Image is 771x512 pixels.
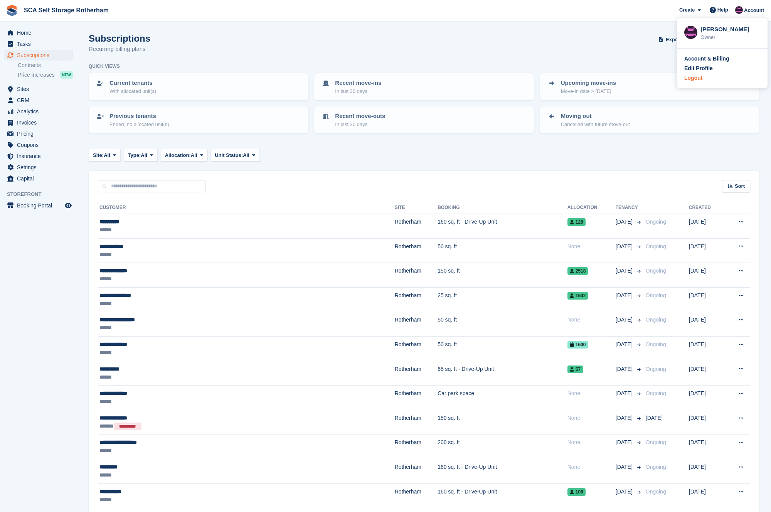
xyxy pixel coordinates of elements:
a: menu [4,50,73,61]
div: None [567,463,616,471]
span: [DATE] [616,340,634,349]
td: 50 sq. ft [438,312,567,337]
td: Car park space [438,386,567,410]
div: None [567,243,616,251]
img: stora-icon-8386f47178a22dfd0bd8f6a31ec36ba5ce8667c1dd55bd0f319d3a0aa187defe.svg [6,5,18,16]
a: menu [4,117,73,128]
span: 1502 [567,292,588,300]
td: 160 sq. ft - Drive-Up Unit [438,459,567,484]
h1: Subscriptions [89,33,150,44]
a: Current tenants With allocated unit(s) [89,74,307,99]
a: Preview store [64,201,73,210]
span: All [104,152,110,159]
td: [DATE] [689,459,724,484]
td: [DATE] [689,214,724,239]
th: Customer [98,202,395,214]
td: Rotherham [395,386,438,410]
a: Edit Profile [684,64,760,72]
a: menu [4,106,73,117]
td: 150 sq. ft [438,263,567,288]
a: Account & Billing [684,55,760,63]
span: Ongoing [646,219,666,225]
span: Export [666,36,682,44]
td: Rotherham [395,337,438,361]
a: menu [4,151,73,162]
span: Site: [93,152,104,159]
td: Rotherham [395,238,438,263]
span: [DATE] [616,243,634,251]
span: Ongoing [646,390,666,396]
td: [DATE] [689,483,724,508]
span: Booking Portal [17,200,63,211]
a: menu [4,140,73,150]
td: Rotherham [395,410,438,435]
span: Analytics [17,106,63,117]
a: Contracts [18,62,73,69]
img: Dale Chapman [735,6,743,14]
span: Coupons [17,140,63,150]
td: Rotherham [395,435,438,459]
button: Export [657,33,691,46]
a: SCA Self Storage Rotherham [21,4,112,17]
div: None [567,414,616,422]
span: Ongoing [646,488,666,495]
span: Type: [128,152,141,159]
span: Insurance [17,151,63,162]
p: Ended, no allocated unit(s) [109,121,169,128]
span: [DATE] [646,415,663,421]
span: [DATE] [616,389,634,397]
a: menu [4,84,73,94]
a: menu [4,128,73,139]
td: Rotherham [395,361,438,386]
a: menu [4,162,73,173]
button: Allocation: All [161,149,208,162]
a: Recent move-ins In last 30 days [315,74,533,99]
span: Price increases [18,71,55,79]
p: Previous tenants [109,112,169,121]
td: Rotherham [395,459,438,484]
span: 2518 [567,267,588,275]
span: [DATE] [616,218,634,226]
td: 160 sq. ft - Drive-Up Unit [438,214,567,239]
a: Upcoming move-ins Move-in date > [DATE] [541,74,759,99]
span: Ongoing [646,366,666,372]
p: Recurring billing plans [89,45,150,54]
p: Moving out [561,112,630,121]
td: [DATE] [689,337,724,361]
button: Unit Status: All [210,149,259,162]
td: [DATE] [689,410,724,435]
td: Rotherham [395,214,438,239]
th: Site [395,202,438,214]
td: [DATE] [689,287,724,312]
div: Account & Billing [684,55,729,63]
a: Recent move-outs In last 30 days [315,107,533,133]
span: Ongoing [646,317,666,323]
span: All [243,152,249,159]
span: Capital [17,173,63,184]
td: 200 sq. ft [438,435,567,459]
div: [PERSON_NAME] [700,25,760,32]
a: Previous tenants Ended, no allocated unit(s) [89,107,307,133]
th: Booking [438,202,567,214]
div: None [567,389,616,397]
th: Allocation [567,202,616,214]
td: 65 sq. ft - Drive-Up Unit [438,361,567,386]
p: Recent move-ins [335,79,381,88]
span: Subscriptions [17,50,63,61]
span: [DATE] [616,438,634,446]
span: Help [717,6,728,14]
span: Storefront [7,190,77,198]
td: 50 sq. ft [438,337,567,361]
p: With allocated unit(s) [109,88,156,95]
span: [DATE] [616,488,634,496]
td: [DATE] [689,312,724,337]
a: menu [4,27,73,38]
span: All [191,152,197,159]
span: Sort [735,182,745,190]
th: Created [689,202,724,214]
span: Ongoing [646,268,666,274]
a: menu [4,200,73,211]
span: CRM [17,95,63,106]
span: [DATE] [616,365,634,373]
span: 128 [567,218,586,226]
